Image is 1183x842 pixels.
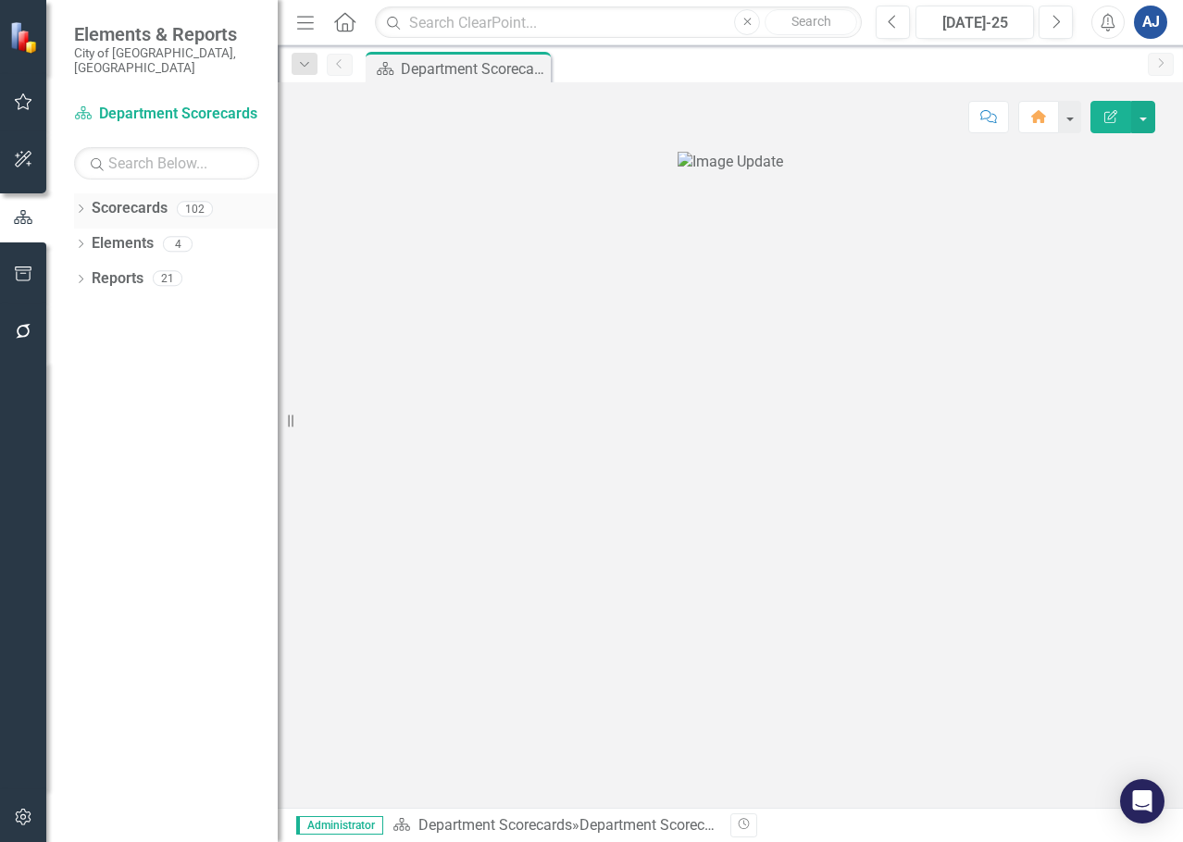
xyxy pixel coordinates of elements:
[296,816,383,835] span: Administrator
[579,816,726,834] div: Department Scorecard
[92,233,154,254] a: Elements
[74,23,259,45] span: Elements & Reports
[177,201,213,217] div: 102
[92,198,168,219] a: Scorecards
[765,9,857,35] button: Search
[922,12,1027,34] div: [DATE]-25
[74,147,259,180] input: Search Below...
[375,6,862,39] input: Search ClearPoint...
[392,815,716,836] div: »
[1134,6,1167,39] button: AJ
[92,268,143,290] a: Reports
[163,236,193,252] div: 4
[9,21,42,54] img: ClearPoint Strategy
[915,6,1034,39] button: [DATE]-25
[401,57,546,80] div: Department Scorecard
[74,104,259,125] a: Department Scorecards
[791,14,831,29] span: Search
[678,152,783,173] img: Image Update
[1120,779,1164,823] div: Open Intercom Messenger
[74,45,259,76] small: City of [GEOGRAPHIC_DATA], [GEOGRAPHIC_DATA]
[153,271,182,287] div: 21
[418,816,572,834] a: Department Scorecards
